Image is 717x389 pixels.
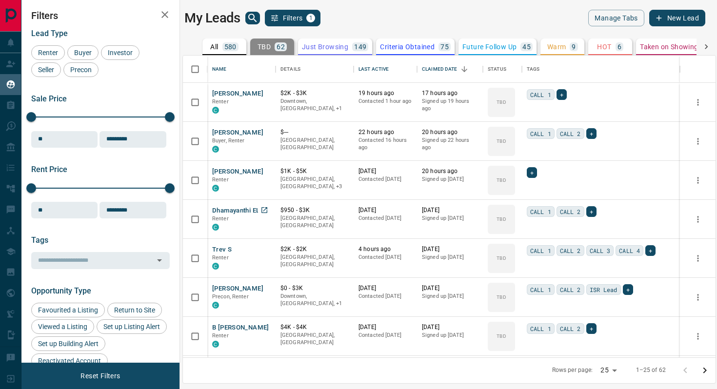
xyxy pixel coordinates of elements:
span: CALL 2 [560,285,581,294]
p: Signed up [DATE] [422,175,478,183]
button: [PERSON_NAME] [212,89,263,98]
p: [GEOGRAPHIC_DATA], [GEOGRAPHIC_DATA] [280,136,349,152]
p: 9 [572,43,576,50]
span: Buyer, Renter [212,137,245,144]
div: Seller [31,62,61,77]
h2: Filters [31,10,170,21]
p: Signed up 19 hours ago [422,97,478,113]
span: CALL 2 [560,129,581,138]
p: 580 [224,43,237,50]
span: Favourited a Listing [35,306,101,314]
span: Viewed a Listing [35,323,91,331]
p: 20 hours ago [422,128,478,136]
p: Mississauga [280,292,349,308]
p: [GEOGRAPHIC_DATA], [GEOGRAPHIC_DATA] [280,331,349,347]
div: Tags [522,56,680,83]
div: Name [207,56,276,83]
p: Contacted [DATE] [358,331,412,339]
div: condos.ca [212,224,219,231]
span: Renter [212,176,229,183]
span: 1 [307,15,314,21]
div: Investor [101,45,139,60]
div: Favourited a Listing [31,303,105,317]
p: $0 - $3K [280,284,349,292]
p: 20 hours ago [422,167,478,175]
span: CALL 2 [560,207,581,216]
div: Name [212,56,227,83]
p: [DATE] [358,284,412,292]
button: more [691,290,705,305]
div: + [557,89,567,100]
span: + [590,129,593,138]
h1: My Leads [184,10,240,26]
button: search button [245,12,260,24]
div: Last Active [358,56,389,83]
button: Manage Tabs [588,10,644,26]
button: more [691,95,705,110]
div: Claimed Date [422,56,458,83]
span: Precon, Renter [212,293,249,300]
span: Tags [31,235,48,245]
p: Signed up [DATE] [422,331,478,339]
div: condos.ca [212,107,219,114]
p: Warm [547,43,566,50]
p: All [210,43,218,50]
p: [DATE] [358,206,412,214]
div: Details [280,56,300,83]
span: Sale Price [31,94,67,103]
p: [GEOGRAPHIC_DATA], [GEOGRAPHIC_DATA] [280,253,349,269]
p: TBD [497,176,506,184]
div: Details [276,56,354,83]
span: CALL 2 [560,324,581,333]
button: [PERSON_NAME] [212,167,263,176]
button: more [691,251,705,266]
p: TBD [497,293,506,301]
p: [GEOGRAPHIC_DATA], [GEOGRAPHIC_DATA] [280,214,349,230]
div: + [586,128,597,139]
span: CALL 1 [530,207,551,216]
button: [PERSON_NAME] [212,128,263,137]
span: Renter [212,215,229,222]
div: Claimed Date [417,56,483,83]
div: Return to Site [107,303,162,317]
p: 6 [617,43,621,50]
span: Seller [35,66,58,74]
div: 25 [597,363,620,377]
span: Lead Type [31,29,68,38]
p: Contacted [DATE] [358,253,412,261]
div: condos.ca [212,341,219,348]
p: TBD [258,43,271,50]
div: Tags [527,56,540,83]
button: Trev S [212,245,232,254]
p: Taken on Showings [640,43,702,50]
a: Open in New Tab [258,204,271,216]
p: $1K - $5K [280,167,349,175]
p: Signed up 22 hours ago [422,136,478,152]
button: Go to next page [695,361,715,380]
p: 17 hours ago [422,89,478,97]
p: Contacted [DATE] [358,292,412,300]
span: CALL 1 [530,246,551,255]
div: condos.ca [212,146,219,153]
p: Contacted [DATE] [358,214,412,222]
p: Toronto [280,97,349,113]
span: CALL 1 [530,324,551,333]
p: $2K - $2K [280,245,349,253]
p: Criteria Obtained [380,43,435,50]
span: ISR Lead [590,285,617,294]
button: Sort [458,62,471,76]
div: + [586,323,597,334]
p: TBD [497,137,506,145]
div: condos.ca [212,185,219,192]
span: + [560,90,563,99]
p: Future Follow Up [462,43,517,50]
div: Reactivated Account [31,353,108,368]
button: New Lead [649,10,705,26]
span: Renter [212,98,229,105]
p: 22 hours ago [358,128,412,136]
button: Open [153,253,166,267]
div: Set up Building Alert [31,336,105,351]
button: Dhamayanthi EL [212,206,259,215]
p: $950 - $3K [280,206,349,214]
p: $2K - $3K [280,89,349,97]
